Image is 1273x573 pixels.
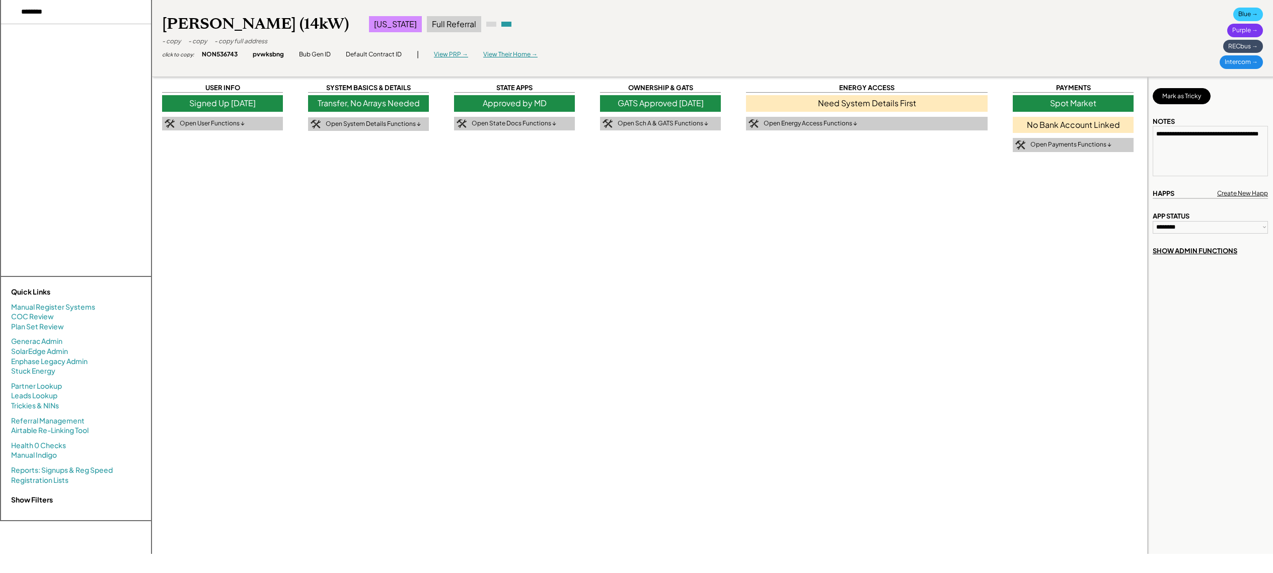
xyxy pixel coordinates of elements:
div: Open User Functions ↓ [180,119,245,128]
div: Create New Happ [1217,189,1268,198]
a: Health 0 Checks [11,441,66,451]
div: Open State Docs Functions ↓ [472,119,556,128]
div: Open Energy Access Functions ↓ [764,119,857,128]
a: Stuck Energy [11,366,55,376]
div: PAYMENTS [1013,83,1134,93]
img: tool-icon.png [165,119,175,128]
div: Transfer, No Arrays Needed [308,95,429,111]
div: | [417,49,419,59]
a: Trickies & NINs [11,401,59,411]
div: pvwksbng [253,50,284,59]
div: Default Contract ID [346,50,402,59]
img: tool-icon.png [1015,140,1025,150]
div: Blue → [1233,8,1263,21]
div: [PERSON_NAME] (14kW) [162,14,349,34]
div: SYSTEM BASICS & DETAILS [308,83,429,93]
div: Spot Market [1013,95,1134,111]
a: Referral Management [11,416,85,426]
a: Manual Indigo [11,450,57,460]
div: Open System Details Functions ↓ [326,120,421,128]
div: USER INFO [162,83,283,93]
button: Mark as Tricky [1153,88,1211,104]
div: click to copy: [162,51,194,58]
div: APP STATUS [1153,211,1189,221]
a: Enphase Legacy Admin [11,356,88,367]
div: SHOW ADMIN FUNCTIONS [1153,246,1237,255]
a: Leads Lookup [11,391,57,401]
a: Reports: Signups & Reg Speed [11,465,113,475]
div: OWNERSHIP & GATS [600,83,721,93]
a: Registration Lists [11,475,68,485]
div: ENERGY ACCESS [746,83,988,93]
div: NOTES [1153,117,1175,126]
div: - copy [188,37,207,46]
div: - copy full address [214,37,267,46]
a: Airtable Re-Linking Tool [11,425,89,436]
div: [US_STATE] [369,16,422,32]
div: Open Payments Functions ↓ [1030,140,1111,149]
div: Bub Gen ID [299,50,331,59]
a: Generac Admin [11,336,62,346]
img: tool-icon.png [748,119,759,128]
div: View PRP → [434,50,468,59]
div: RECbus → [1223,40,1263,53]
a: SolarEdge Admin [11,346,68,356]
div: Intercom → [1220,55,1263,69]
div: Quick Links [11,287,112,297]
div: STATE APPS [454,83,575,93]
div: View Their Home → [483,50,538,59]
div: Open Sch A & GATS Functions ↓ [618,119,708,128]
img: tool-icon.png [457,119,467,128]
img: tool-icon.png [603,119,613,128]
div: Signed Up [DATE] [162,95,283,111]
div: GATS Approved [DATE] [600,95,721,111]
a: COC Review [11,312,54,322]
strong: Show Filters [11,495,53,504]
a: Plan Set Review [11,322,64,332]
div: Approved by MD [454,95,575,111]
div: Full Referral [427,16,481,32]
img: tool-icon.png [311,120,321,129]
a: Partner Lookup [11,381,62,391]
div: No Bank Account Linked [1013,117,1134,133]
div: Purple → [1227,24,1263,37]
div: HAPPS [1153,189,1174,198]
a: Manual Register Systems [11,302,95,312]
div: - copy [162,37,181,46]
div: NON536743 [202,50,238,59]
div: Need System Details First [746,95,988,111]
